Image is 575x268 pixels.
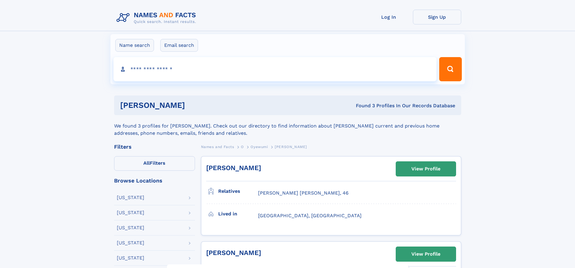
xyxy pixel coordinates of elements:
[114,144,195,150] div: Filters
[396,247,456,261] a: View Profile
[117,241,144,245] div: [US_STATE]
[114,10,201,26] img: Logo Names and Facts
[413,10,461,24] a: Sign Up
[275,145,307,149] span: [PERSON_NAME]
[258,190,349,196] a: [PERSON_NAME] [PERSON_NAME], 46
[439,57,462,81] button: Search Button
[115,39,154,52] label: Name search
[218,186,258,196] h3: Relatives
[114,178,195,183] div: Browse Locations
[114,156,195,171] label: Filters
[218,209,258,219] h3: Lived in
[113,57,437,81] input: search input
[201,143,234,150] a: Names and Facts
[120,102,270,109] h1: [PERSON_NAME]
[206,249,261,257] a: [PERSON_NAME]
[241,143,244,150] a: O
[206,164,261,172] a: [PERSON_NAME]
[160,39,198,52] label: Email search
[117,256,144,260] div: [US_STATE]
[411,162,440,176] div: View Profile
[117,195,144,200] div: [US_STATE]
[251,143,268,150] a: Oyewumi
[114,115,461,137] div: We found 3 profiles for [PERSON_NAME]. Check out our directory to find information about [PERSON_...
[270,102,455,109] div: Found 3 Profiles In Our Records Database
[241,145,244,149] span: O
[258,213,362,218] span: [GEOGRAPHIC_DATA], [GEOGRAPHIC_DATA]
[365,10,413,24] a: Log In
[411,247,440,261] div: View Profile
[117,225,144,230] div: [US_STATE]
[143,160,150,166] span: All
[396,162,456,176] a: View Profile
[251,145,268,149] span: Oyewumi
[117,210,144,215] div: [US_STATE]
